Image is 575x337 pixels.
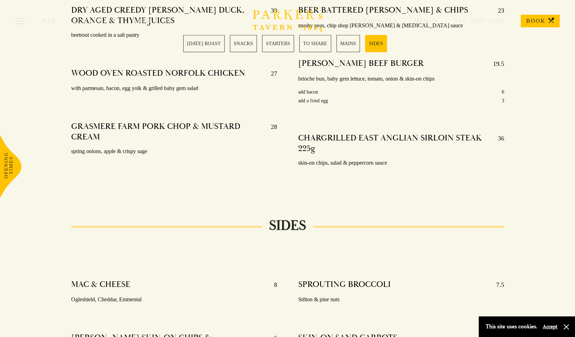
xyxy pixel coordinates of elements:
p: skin-on chips, salad & peppercorn sauce [298,158,504,168]
h4: CHARGRILLED EAST ANGLIAN SIRLOIN STEAK 225g [298,133,491,154]
h4: WOOD OVEN ROASTED NORFOLK CHICKEN [71,68,245,79]
h4: SPROUTING BROCCOLI [298,279,391,290]
p: Ogleshield, Cheddar, Emmental [71,295,277,305]
p: This site uses cookies. [486,322,538,332]
a: 1 / 6 [183,35,225,52]
p: 28 [264,121,277,142]
p: add bacon [298,88,318,96]
a: 6 / 6 [365,35,387,52]
a: 5 / 6 [336,35,360,52]
button: Close and accept [563,323,570,330]
p: 8 [267,279,277,290]
h2: SIDES [262,217,313,234]
p: with parmesan, bacon, egg yolk & grilled baby gem salad [71,83,277,94]
p: brioche bun, baby gem lettuce, tomato, onion & skin-on chips [298,74,504,84]
a: 3 / 6 [262,35,294,52]
h4: GRASMERE FARM PORK CHOP & MUSTARD CREAM [71,121,264,142]
p: 36 [491,133,504,154]
button: Accept [543,323,557,330]
p: 7.5 [489,279,504,290]
p: 3 [501,96,504,105]
a: 2 / 6 [230,35,257,52]
p: Stilton & pine nuts [298,295,504,305]
p: spring onions, apple & crispy sage [71,146,277,157]
p: 27 [264,68,277,79]
h4: MAC & CHEESE [71,279,130,290]
p: add a fried egg [298,96,328,105]
p: 6 [501,88,504,96]
a: 4 / 6 [299,35,331,52]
